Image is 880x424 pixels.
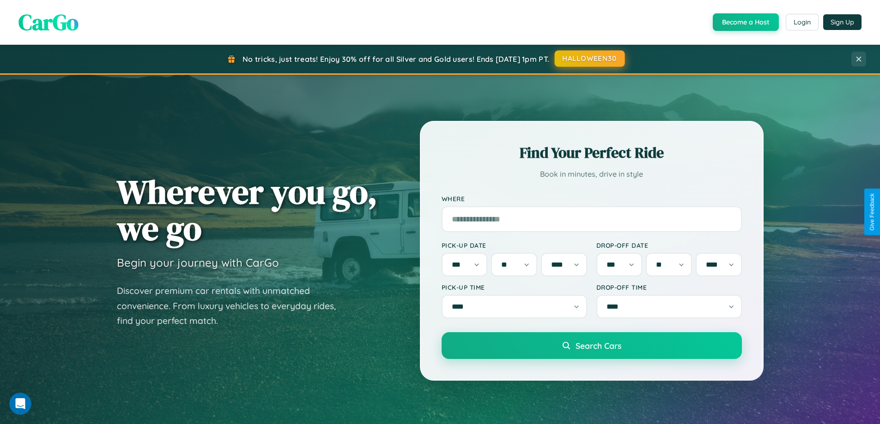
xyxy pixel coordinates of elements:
[442,241,587,249] label: Pick-up Date
[442,195,742,203] label: Where
[117,256,279,269] h3: Begin your journey with CarGo
[9,393,31,415] iframe: Intercom live chat
[713,13,779,31] button: Become a Host
[18,7,79,37] span: CarGo
[117,173,377,246] h1: Wherever you go, we go
[869,193,875,231] div: Give Feedback
[117,283,348,328] p: Discover premium car rentals with unmatched convenience. From luxury vehicles to everyday rides, ...
[823,14,862,30] button: Sign Up
[243,54,549,64] span: No tricks, just treats! Enjoy 30% off for all Silver and Gold users! Ends [DATE] 1pm PT.
[442,143,742,163] h2: Find Your Perfect Ride
[442,167,742,181] p: Book in minutes, drive in style
[576,340,621,351] span: Search Cars
[442,283,587,291] label: Pick-up Time
[442,332,742,359] button: Search Cars
[596,241,742,249] label: Drop-off Date
[596,283,742,291] label: Drop-off Time
[555,50,625,67] button: HALLOWEEN30
[786,14,819,30] button: Login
